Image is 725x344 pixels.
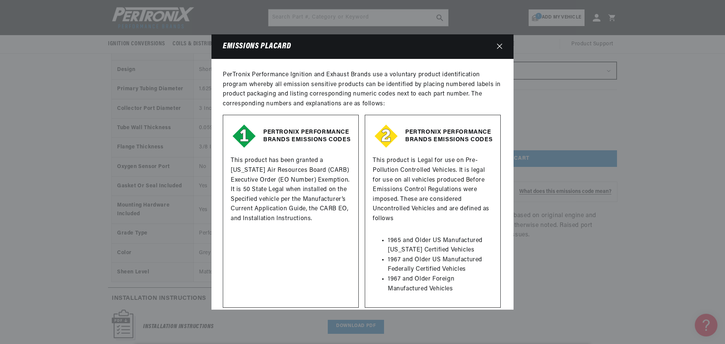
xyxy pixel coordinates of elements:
h3: PERTRONIX PERFORMANCE BRANDS EMISSIONS CODES [373,129,493,143]
p: This product is Legal for use on Pre-PoIIution Controlled Vehicles. It is legal for use on all ve... [373,156,493,224]
p: PerTronix Performance Ignition and Exhaust Brands use a voluntary product identification program ... [223,70,502,109]
li: 1965 and Older US Manufactured [US_STATE] Certified Vehicles [388,236,493,255]
img: Emissions code [373,123,400,150]
img: Emissions code [231,123,258,150]
li: 1967 and Older US Manufactured Federally Certified Vehicles [388,255,493,275]
h3: PERTRONIX PERFORMANCE BRANDS EMISSIONS CODES [231,129,351,143]
div: EMISSIONS PLACARD [211,34,514,310]
h3: EMISSIONS PLACARD [223,43,291,50]
p: This product has been granted a [US_STATE] Air Resources Board (CARB) Executive Order (EO Number)... [231,156,351,224]
button: Close [493,40,506,54]
li: 1967 and Older Foreign Manufactured Vehicles [388,275,493,294]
